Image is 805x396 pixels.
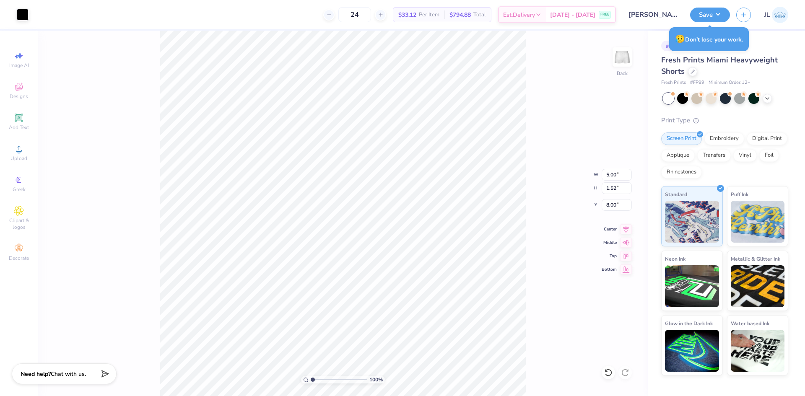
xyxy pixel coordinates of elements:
img: Water based Ink [731,330,785,372]
div: Screen Print [661,132,702,145]
span: Water based Ink [731,319,769,328]
img: Puff Ink [731,201,785,243]
span: Puff Ink [731,190,748,199]
img: Metallic & Glitter Ink [731,265,785,307]
button: Save [690,8,730,22]
div: Print Type [661,116,788,125]
span: Glow in the Dark Ink [665,319,713,328]
span: Clipart & logos [4,217,34,230]
input: – – [338,7,371,22]
div: Foil [759,149,779,162]
span: Add Text [9,124,29,131]
div: Applique [661,149,695,162]
span: Designs [10,93,28,100]
strong: Need help? [21,370,51,378]
img: Back [614,49,631,65]
span: Fresh Prints [661,79,686,86]
span: 😥 [675,34,685,44]
span: [DATE] - [DATE] [550,10,595,19]
span: # FP89 [690,79,704,86]
img: Glow in the Dark Ink [665,330,719,372]
span: Decorate [9,255,29,261]
span: Upload [10,155,27,162]
img: Standard [665,201,719,243]
div: Embroidery [704,132,744,145]
span: Standard [665,190,687,199]
span: Chat with us. [51,370,86,378]
a: JL [764,7,788,23]
img: Jairo Laqui [772,7,788,23]
div: Don’t lose your work. [669,27,749,51]
span: Top [602,253,617,259]
input: Untitled Design [622,6,684,23]
div: Rhinestones [661,166,702,179]
span: Fresh Prints Miami Heavyweight Shorts [661,55,778,76]
span: Middle [602,240,617,246]
span: 100 % [369,376,383,383]
span: $794.88 [449,10,471,19]
div: Transfers [697,149,731,162]
span: Neon Ink [665,254,686,263]
span: Bottom [602,267,617,272]
span: $33.12 [398,10,416,19]
div: Back [617,70,628,77]
span: Center [602,226,617,232]
span: Greek [13,186,26,193]
span: Metallic & Glitter Ink [731,254,780,263]
span: Image AI [9,62,29,69]
div: Digital Print [747,132,787,145]
div: # 514121A [661,41,695,51]
span: FREE [600,12,609,18]
span: Total [473,10,486,19]
div: Vinyl [733,149,757,162]
span: JL [764,10,770,20]
img: Neon Ink [665,265,719,307]
span: Per Item [419,10,439,19]
span: Est. Delivery [503,10,535,19]
span: Minimum Order: 12 + [709,79,750,86]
